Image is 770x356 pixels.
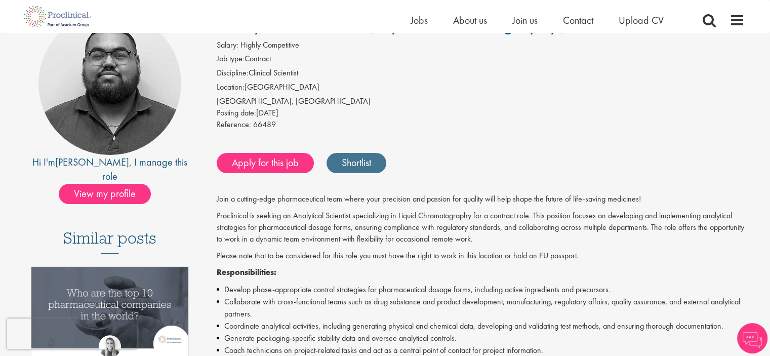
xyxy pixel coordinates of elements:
[7,319,137,349] iframe: reCAPTCHA
[737,323,767,353] img: Chatbot
[217,284,745,296] li: Develop phase-appropriate control strategies for pharmaceutical dosage forms, including active in...
[217,82,245,93] label: Location:
[38,12,181,155] img: imeage of recruiter Ashley Bennett
[31,267,189,348] img: Top 10 pharmaceutical companies in the world 2025
[217,193,745,205] p: Join a cutting-edge pharmaceutical team where your precision and passion for quality will help sh...
[512,14,538,27] a: Join us
[59,186,161,199] a: View my profile
[217,96,745,107] div: [GEOGRAPHIC_DATA], [GEOGRAPHIC_DATA]
[63,229,156,254] h3: Similar posts
[217,107,745,119] div: [DATE]
[327,153,386,173] a: Shortlist
[619,14,664,27] a: Upload CV
[217,332,745,344] li: Generate packaging-specific stability data and oversee analytical controls.
[217,119,251,131] label: Reference:
[253,119,276,130] span: 66489
[217,107,256,118] span: Posting date:
[217,39,238,51] label: Salary:
[217,67,745,82] li: Clinical Scientist
[217,210,745,245] p: Proclinical is seeking an Analytical Scientist specializing in Liquid Chromatography for a contra...
[453,14,487,27] a: About us
[563,14,593,27] a: Contact
[217,296,745,320] li: Collaborate with cross-functional teams such as drug substance and product development, manufactu...
[217,53,245,65] label: Job type:
[217,320,745,332] li: Coordinate analytical activities, including generating physical and chemical data, developing and...
[240,39,299,50] span: Highly Competitive
[59,184,151,204] span: View my profile
[217,67,249,79] label: Discipline:
[217,153,314,173] a: Apply for this job
[411,14,428,27] a: Jobs
[217,267,276,278] strong: Responsibilities:
[217,53,745,67] li: Contract
[217,250,745,262] p: Please note that to be considered for this role you must have the right to work in this location ...
[55,155,129,169] a: [PERSON_NAME]
[217,82,745,96] li: [GEOGRAPHIC_DATA]
[26,155,194,184] div: Hi I'm , I manage this role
